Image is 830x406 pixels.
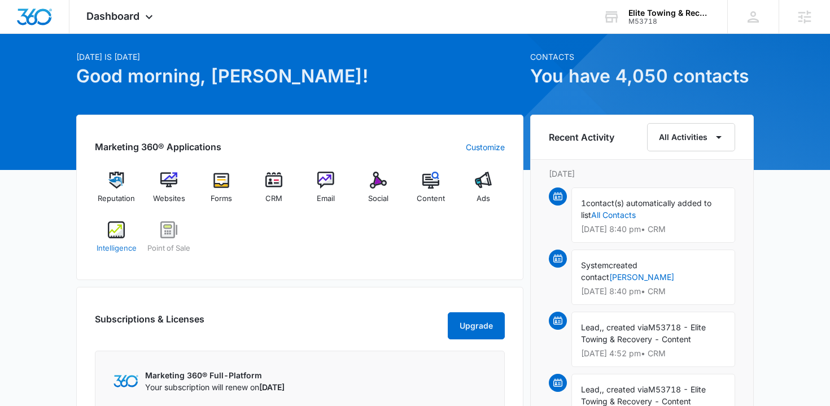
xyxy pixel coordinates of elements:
[98,193,135,204] span: Reputation
[265,193,282,204] span: CRM
[581,350,726,357] p: [DATE] 4:52 pm • CRM
[97,243,137,254] span: Intelligence
[477,193,490,204] span: Ads
[581,287,726,295] p: [DATE] 8:40 pm • CRM
[211,193,232,204] span: Forms
[591,210,636,220] a: All Contacts
[304,172,348,212] a: Email
[530,51,754,63] p: Contacts
[113,375,138,387] img: Marketing 360 Logo
[317,193,335,204] span: Email
[628,8,711,18] div: account name
[147,221,191,262] a: Point of Sale
[95,221,138,262] a: Intelligence
[530,63,754,90] h1: You have 4,050 contacts
[602,385,648,394] span: , created via
[609,272,674,282] a: [PERSON_NAME]
[153,193,185,204] span: Websites
[368,193,388,204] span: Social
[628,18,711,25] div: account id
[86,10,139,22] span: Dashboard
[647,123,735,151] button: All Activities
[417,193,445,204] span: Content
[581,198,711,220] span: contact(s) automatically added to list
[581,260,637,282] span: created contact
[549,168,735,180] p: [DATE]
[466,141,505,153] a: Customize
[145,369,285,381] p: Marketing 360® Full-Platform
[549,130,614,144] h6: Recent Activity
[409,172,453,212] a: Content
[147,172,191,212] a: Websites
[357,172,400,212] a: Social
[581,385,602,394] span: Lead,
[147,243,190,254] span: Point of Sale
[200,172,243,212] a: Forms
[95,172,138,212] a: Reputation
[581,322,602,332] span: Lead,
[461,172,505,212] a: Ads
[602,322,648,332] span: , created via
[581,225,726,233] p: [DATE] 8:40 pm • CRM
[448,312,505,339] button: Upgrade
[95,140,221,154] h2: Marketing 360® Applications
[581,260,609,270] span: System
[259,382,285,392] span: [DATE]
[76,63,523,90] h1: Good morning, [PERSON_NAME]!
[145,381,285,393] p: Your subscription will renew on
[95,312,204,335] h2: Subscriptions & Licenses
[252,172,295,212] a: CRM
[581,198,586,208] span: 1
[76,51,523,63] p: [DATE] is [DATE]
